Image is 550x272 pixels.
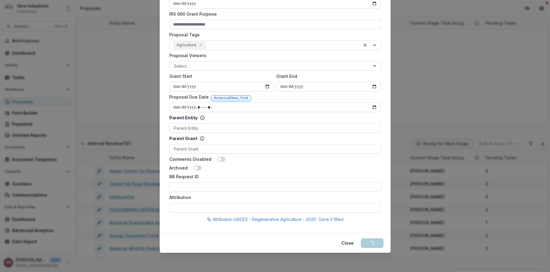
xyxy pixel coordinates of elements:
[169,52,377,59] label: Proposal Viewers
[338,238,357,248] button: Close
[198,42,204,48] div: Remove Agriculture
[169,194,377,200] label: Attribution
[169,173,377,180] label: BB Request ID
[169,135,197,142] p: Parent Grant
[361,41,369,49] div: Clear selected options
[169,165,188,171] label: Archived
[213,216,343,222] p: Attribution in ACES - Regenerative Agriculture - 2025 - Save if filled
[169,115,198,121] p: Parent Entity
[276,73,377,79] label: Grant End
[169,156,211,162] label: Comments Disabled
[214,96,248,100] span: America/New_York
[169,94,209,100] label: Proposal Due Date
[169,11,377,17] label: IRS 990 Grant Purpose
[177,43,196,47] span: Agriculture
[169,73,270,79] label: Grant Start
[169,32,377,38] label: Proposal Tags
